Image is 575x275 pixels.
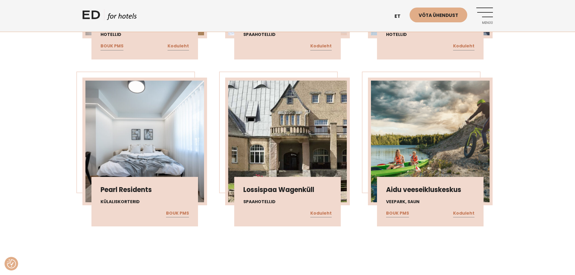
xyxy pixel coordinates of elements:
[391,9,410,24] a: et
[453,209,474,217] a: Koduleht
[386,31,474,38] h4: Hotellid
[228,81,347,202] img: Lossispaa_Wagenkyll_ED-booking-450x450.jpg
[243,186,332,194] h3: Lossispaa Wagenküll
[476,21,493,25] span: Menüü
[101,186,189,194] h3: Pearl Residents
[7,259,16,268] img: Revisit consent button
[453,42,474,50] a: Koduleht
[410,8,467,22] a: Võta ühendust
[371,81,490,202] img: Screenshot-2024-07-04-at-14.51.26-450x450.png
[101,31,189,38] h4: Hotellid
[476,8,493,24] a: Menüü
[386,209,409,217] a: BOUK PMS
[82,9,137,24] a: ED HOTELS
[168,42,189,50] a: Koduleht
[101,42,123,50] a: BOUK PMS
[101,199,189,205] h4: Külaliskorterid
[166,209,189,217] a: BOUK PMS
[386,199,474,205] h4: Veepark, saun
[85,81,204,202] img: Karusselli_2IMG1-scaled-1-450x450.jpg
[310,209,332,217] a: Koduleht
[7,259,16,268] button: Nõusolekueelistused
[310,42,332,50] a: Koduleht
[243,199,332,205] h4: Spaahotellid
[243,31,332,38] h4: Spaahotellid
[386,186,474,194] h3: Aidu veeseikluskeskus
